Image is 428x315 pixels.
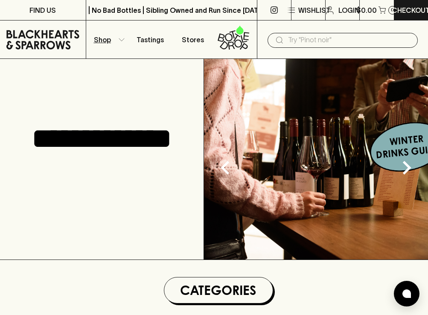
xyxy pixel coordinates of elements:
[94,35,111,45] p: Shop
[86,20,129,58] button: Shop
[29,5,56,15] p: FIND US
[402,289,411,298] img: bubble-icon
[137,35,164,45] p: Tastings
[390,151,424,185] button: Next
[204,59,428,260] img: optimise
[338,5,360,15] p: Login
[298,5,331,15] p: Wishlist
[168,281,269,300] h1: Categories
[288,33,411,47] input: Try "Pinot noir"
[182,35,204,45] p: Stores
[208,151,242,185] button: Previous
[391,8,394,12] p: 0
[129,20,172,58] a: Tastings
[356,5,377,15] p: $0.00
[172,20,214,58] a: Stores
